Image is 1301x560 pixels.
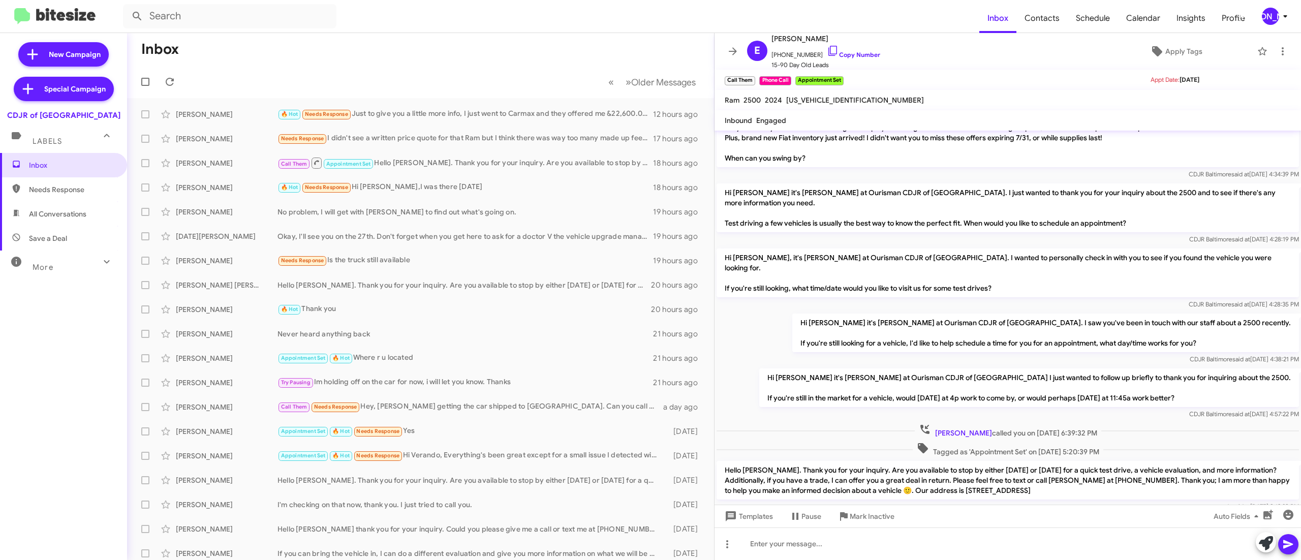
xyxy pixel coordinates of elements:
[771,45,880,60] span: [PHONE_NUMBER]
[277,450,662,461] div: Hi Verando, Everything's been great except for a small issue I detected with the car's air condit...
[1189,235,1299,243] span: CDJR Baltimore [DATE] 4:28:19 PM
[1232,355,1250,363] span: said at
[277,425,662,437] div: Yes
[176,231,277,241] div: [DATE][PERSON_NAME]
[1180,76,1199,83] span: [DATE]
[281,161,307,167] span: Call Them
[913,442,1103,457] span: Tagged as 'Appointment Set' on [DATE] 5:20:39 PM
[1068,4,1118,33] a: Schedule
[277,524,662,534] div: Hello [PERSON_NAME] thank you for your inquiry. Could you please give me a call or text me at [PH...
[314,403,357,410] span: Needs Response
[141,41,179,57] h1: Inbox
[662,402,706,412] div: a day ago
[277,280,651,290] div: Hello [PERSON_NAME]. Thank you for your inquiry. Are you available to stop by either [DATE] or [D...
[332,355,350,361] span: 🔥 Hot
[176,378,277,388] div: [PERSON_NAME]
[281,428,326,434] span: Appointment Set
[1168,4,1214,33] span: Insights
[176,500,277,510] div: [PERSON_NAME]
[1206,503,1299,510] span: vernando [DATE] 8:13:28 PM
[29,209,86,219] span: All Conversations
[717,248,1299,297] p: Hi [PERSON_NAME], it's [PERSON_NAME] at Ourisman CDJR of [GEOGRAPHIC_DATA]. I wanted to personall...
[305,111,348,117] span: Needs Response
[801,507,821,525] span: Pause
[651,280,706,290] div: 20 hours ago
[723,507,773,525] span: Templates
[277,329,653,339] div: Never heard anything back
[1214,507,1262,525] span: Auto Fields
[29,233,67,243] span: Save a Deal
[277,401,662,413] div: Hey, [PERSON_NAME] getting the car shipped to [GEOGRAPHIC_DATA]. Can you call me please asap?
[717,183,1299,232] p: Hi [PERSON_NAME] it's [PERSON_NAME] at Ourisman CDJR of [GEOGRAPHIC_DATA]. I just wanted to thank...
[1118,4,1168,33] a: Calendar
[1253,8,1290,25] button: [PERSON_NAME]
[281,355,326,361] span: Appointment Set
[759,76,791,85] small: Phone Call
[281,111,298,117] span: 🔥 Hot
[277,548,662,558] div: If you can bring the vehicle in, I can do a different evaluation and give you more information on...
[1189,300,1299,308] span: CDJR Baltimore [DATE] 4:28:35 PM
[608,76,614,88] span: «
[603,72,702,92] nav: Page navigation example
[1189,170,1299,178] span: CDJR Baltimore [DATE] 4:34:39 PM
[176,548,277,558] div: [PERSON_NAME]
[7,110,120,120] div: CDJR of [GEOGRAPHIC_DATA]
[915,423,1101,438] span: called you on [DATE] 6:39:32 PM
[653,109,706,119] div: 12 hours ago
[277,352,653,364] div: Where r u located
[1214,4,1253,33] a: Profile
[281,257,324,264] span: Needs Response
[1232,503,1250,510] span: said at
[176,329,277,339] div: [PERSON_NAME]
[326,161,371,167] span: Appointment Set
[18,42,109,67] a: New Campaign
[653,378,706,388] div: 21 hours ago
[176,158,277,168] div: [PERSON_NAME]
[744,96,761,105] span: 2500
[653,134,706,144] div: 17 hours ago
[33,137,62,146] span: Labels
[176,280,277,290] div: [PERSON_NAME] [PERSON_NAME]
[33,263,53,272] span: More
[754,43,760,59] span: E
[653,329,706,339] div: 21 hours ago
[281,379,311,386] span: Try Pausing
[281,452,326,459] span: Appointment Set
[14,77,114,101] a: Special Campaign
[1151,76,1180,83] span: Appt Date:
[850,507,894,525] span: Mark Inactive
[176,524,277,534] div: [PERSON_NAME]
[1262,8,1279,25] div: [PERSON_NAME]
[795,76,844,85] small: Appointment Set
[829,507,903,525] button: Mark Inactive
[662,451,706,461] div: [DATE]
[653,256,706,266] div: 19 hours ago
[277,500,662,510] div: I'm checking on that now, thank you. I just tried to call you.
[756,116,786,125] span: Engaged
[725,96,739,105] span: Ram
[653,231,706,241] div: 19 hours ago
[277,181,653,193] div: Hi [PERSON_NAME],I was there [DATE]
[653,182,706,193] div: 18 hours ago
[176,451,277,461] div: [PERSON_NAME]
[662,426,706,437] div: [DATE]
[653,158,706,168] div: 18 hours ago
[1165,42,1202,60] span: Apply Tags
[176,256,277,266] div: [PERSON_NAME]
[356,428,399,434] span: Needs Response
[176,426,277,437] div: [PERSON_NAME]
[29,160,115,170] span: Inbox
[176,475,277,485] div: [PERSON_NAME]
[277,207,653,217] div: No problem, I will get with [PERSON_NAME] to find out what's going on.
[277,377,653,388] div: Im holding off on the car for now, i will let you know. Thanks
[1231,300,1249,308] span: said at
[176,353,277,363] div: [PERSON_NAME]
[715,507,781,525] button: Templates
[281,184,298,191] span: 🔥 Hot
[662,500,706,510] div: [DATE]
[786,96,924,105] span: [US_VEHICLE_IDENTIFICATION_NUMBER]
[277,475,662,485] div: Hello [PERSON_NAME]. Thank you for your inquiry. Are you available to stop by either [DATE] or [D...
[356,452,399,459] span: Needs Response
